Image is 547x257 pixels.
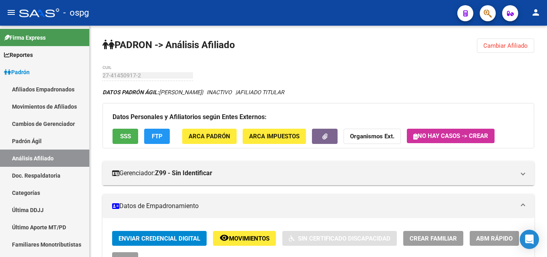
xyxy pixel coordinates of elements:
[470,231,519,246] button: ABM Rápido
[120,133,131,140] span: SSS
[119,235,200,242] span: Enviar Credencial Digital
[213,231,276,246] button: Movimientos
[6,8,16,17] mat-icon: menu
[219,233,229,243] mat-icon: remove_red_eye
[112,231,207,246] button: Enviar Credencial Digital
[282,231,397,246] button: Sin Certificado Discapacidad
[531,8,541,17] mat-icon: person
[155,169,212,178] strong: Z99 - Sin Identificar
[182,129,237,144] button: ARCA Padrón
[237,89,284,95] span: AFILIADO TITULAR
[152,133,163,140] span: FTP
[483,42,528,49] span: Cambiar Afiliado
[103,39,235,51] strong: PADRON -> Análisis Afiliado
[410,235,457,242] span: Crear Familiar
[103,161,534,185] mat-expansion-panel-header: Gerenciador:Z99 - Sin Identificar
[4,51,33,59] span: Reportes
[103,89,202,95] span: [PERSON_NAME]
[249,133,300,140] span: ARCA Impuestos
[243,129,306,144] button: ARCA Impuestos
[403,231,463,246] button: Crear Familiar
[344,129,401,144] button: Organismos Ext.
[112,202,515,210] mat-panel-title: Datos de Empadronamiento
[144,129,170,144] button: FTP
[298,235,390,242] span: Sin Certificado Discapacidad
[4,68,30,77] span: Padrón
[112,169,515,178] mat-panel-title: Gerenciador:
[113,129,138,144] button: SSS
[113,111,524,123] h3: Datos Personales y Afiliatorios según Entes Externos:
[103,89,284,95] i: | INACTIVO |
[229,235,269,242] span: Movimientos
[103,89,159,95] strong: DATOS PADRÓN ÁGIL:
[476,235,513,242] span: ABM Rápido
[103,194,534,218] mat-expansion-panel-header: Datos de Empadronamiento
[413,132,488,140] span: No hay casos -> Crear
[189,133,230,140] span: ARCA Padrón
[477,38,534,53] button: Cambiar Afiliado
[63,4,89,22] span: - ospg
[350,133,394,140] strong: Organismos Ext.
[4,33,46,42] span: Firma Express
[520,230,539,249] div: Open Intercom Messenger
[407,129,495,143] button: No hay casos -> Crear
